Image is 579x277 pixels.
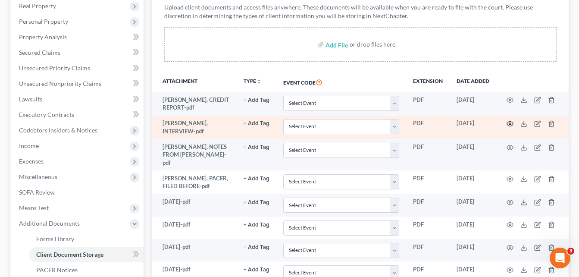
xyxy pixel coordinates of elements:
i: unfold_more [256,79,261,84]
span: Client Document Storage [36,251,103,258]
td: [DATE] [450,116,496,139]
td: [PERSON_NAME], CREDIT REPORT-pdf [152,92,237,116]
a: SOFA Review [12,185,144,200]
a: Secured Claims [12,45,144,60]
td: PDF [406,217,450,239]
a: + Add Tag [244,119,269,127]
span: Executory Contracts [19,111,74,118]
td: [PERSON_NAME], PACER, FILED BEFORE-pdf [152,170,237,194]
span: Income [19,142,39,149]
th: Attachment [152,72,237,92]
span: Unsecured Nonpriority Claims [19,80,101,87]
span: Real Property [19,2,56,9]
td: [DATE] [450,239,496,261]
td: [DATE]-pdf [152,217,237,239]
td: [PERSON_NAME], INTERVIEW-pdf [152,116,237,139]
button: TYPEunfold_more [244,79,261,84]
button: + Add Tag [244,222,269,228]
span: 3 [567,248,574,255]
a: Lawsuits [12,91,144,107]
td: [DATE]-pdf [152,194,237,217]
span: Codebtors Insiders & Notices [19,126,97,134]
th: Date added [450,72,496,92]
span: SOFA Review [19,189,55,196]
span: Lawsuits [19,95,42,103]
td: [PERSON_NAME], NOTES FROM [PERSON_NAME]-pdf [152,139,237,170]
td: [DATE] [450,139,496,170]
a: Property Analysis [12,29,144,45]
a: Executory Contracts [12,107,144,123]
span: Property Analysis [19,33,67,41]
iframe: Intercom live chat [550,248,570,268]
button: + Add Tag [244,145,269,150]
a: Client Document Storage [29,247,144,262]
span: Secured Claims [19,49,60,56]
a: + Add Tag [244,265,269,274]
td: PDF [406,170,450,194]
td: [DATE] [450,170,496,194]
td: [DATE]-pdf [152,239,237,261]
td: PDF [406,92,450,116]
th: Extension [406,72,450,92]
td: PDF [406,116,450,139]
a: + Add Tag [244,96,269,104]
button: + Add Tag [244,245,269,250]
a: + Add Tag [244,243,269,251]
a: + Add Tag [244,220,269,229]
td: PDF [406,194,450,217]
span: Personal Property [19,18,68,25]
span: PACER Notices [36,266,78,274]
span: Forms Library [36,235,74,242]
span: Additional Documents [19,220,80,227]
span: Means Test [19,204,49,211]
td: [DATE] [450,194,496,217]
button: + Add Tag [244,98,269,103]
th: Event Code [276,72,406,92]
a: Unsecured Nonpriority Claims [12,76,144,91]
td: [DATE] [450,217,496,239]
a: Unsecured Priority Claims [12,60,144,76]
td: [DATE] [450,92,496,116]
button: + Add Tag [244,176,269,182]
a: Forms Library [29,231,144,247]
td: PDF [406,139,450,170]
div: or drop files here [350,40,395,49]
a: + Add Tag [244,198,269,206]
a: + Add Tag [244,174,269,183]
button: + Add Tag [244,267,269,273]
span: Miscellaneous [19,173,57,180]
p: Upload client documents and access files anywhere. These documents will be available when you are... [164,3,557,20]
button: + Add Tag [244,200,269,205]
a: + Add Tag [244,143,269,151]
td: PDF [406,239,450,261]
span: Unsecured Priority Claims [19,64,90,72]
button: + Add Tag [244,121,269,126]
span: Expenses [19,157,44,165]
